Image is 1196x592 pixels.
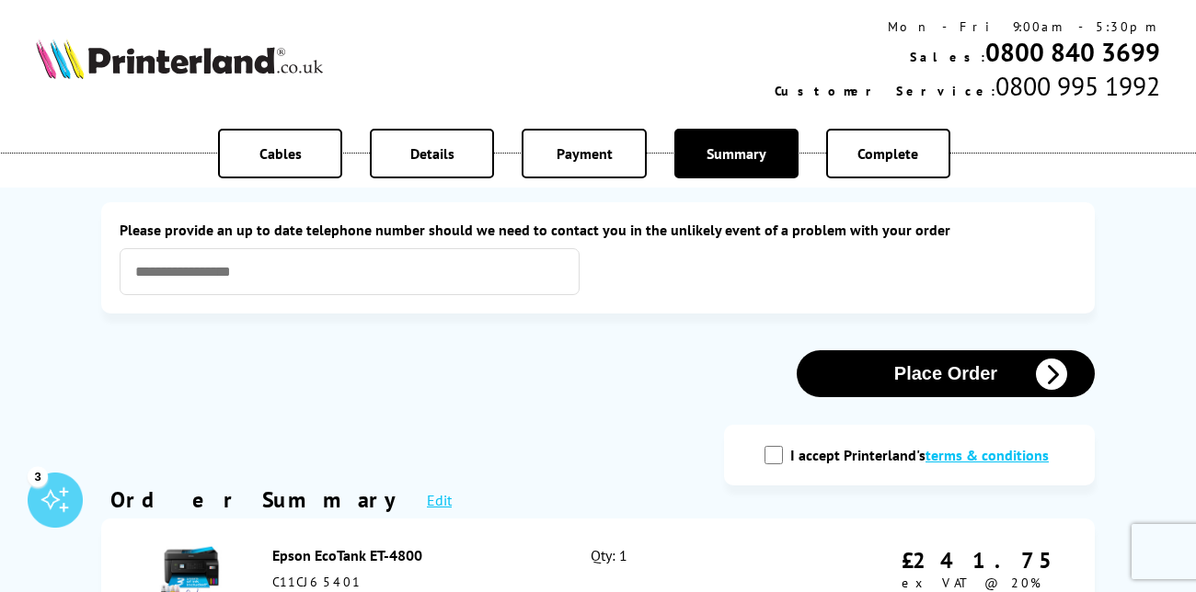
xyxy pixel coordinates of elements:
[427,491,452,509] a: Edit
[926,446,1049,464] a: modal_tc
[985,35,1160,69] a: 0800 840 3699
[775,83,995,99] span: Customer Service:
[272,574,550,590] div: C11CJ65401
[707,144,766,163] span: Summary
[775,18,1160,35] div: Mon - Fri 9:00am - 5:30pm
[410,144,454,163] span: Details
[272,546,550,564] div: Epson EcoTank ET-4800
[790,446,1058,464] label: I accept Printerland's
[902,575,1041,591] span: ex VAT @ 20%
[910,49,985,65] span: Sales:
[995,69,1160,103] span: 0800 995 1992
[259,144,302,163] span: Cables
[36,39,323,79] img: Printerland Logo
[902,546,1067,575] div: £241.75
[557,144,613,163] span: Payment
[120,221,1076,239] label: Please provide an up to date telephone number should we need to contact you in the unlikely event...
[797,350,1095,397] button: Place Order
[28,466,48,486] div: 3
[110,485,408,514] div: Order Summary
[857,144,918,163] span: Complete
